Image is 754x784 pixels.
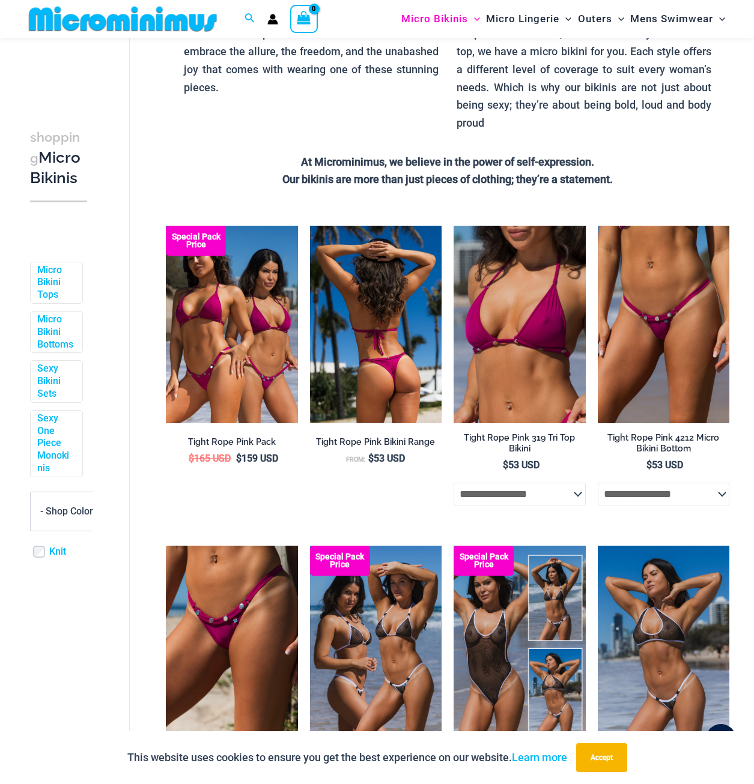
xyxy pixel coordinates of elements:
span: $ [368,453,374,464]
img: Top Bum Pack [310,546,442,743]
a: Top Bum Pack Top Bum Pack bTop Bum Pack b [310,546,442,743]
span: - Shop Color [30,492,114,531]
span: $ [646,459,652,471]
strong: At Microminimus, we believe in the power of self-expression. [301,155,594,168]
h3: Micro Bikinis [30,127,87,188]
a: Tight Rope Pink 319 4212 Micro 01Tight Rope Pink 319 4212 Micro 02Tight Rope Pink 319 4212 Micro 02 [598,226,729,423]
a: Tight Rope Pink Pack [166,436,297,452]
a: Tight Rope Pink 4228 Thong 01Tight Rope Pink 4228 Thong 02Tight Rope Pink 4228 Thong 02 [166,546,297,743]
a: Tight Rope Pink 4212 Micro Bikini Bottom [598,432,729,459]
a: Sexy One Piece Monokinis [37,412,73,475]
a: Tight Rope Pink 319 Tri Top Bikini [454,432,585,459]
a: Micro Bikini Bottoms [37,313,73,351]
a: Micro BikinisMenu ToggleMenu Toggle [398,4,483,34]
span: $ [189,453,194,464]
a: Sheer [49,565,75,578]
strong: Our bikinis are more than just pieces of clothing; they’re a statement. [282,173,613,185]
button: Accept [576,743,627,772]
span: - Shop Color [40,505,93,517]
a: Tight Rope Pink 319 Top 4228 Thong 05Tight Rope Pink 319 Top 4228 Thong 06Tight Rope Pink 319 Top... [310,226,442,423]
span: Menu Toggle [713,4,725,34]
a: Collection Pack Collection Pack b (1)Collection Pack b (1) [454,546,585,743]
a: Account icon link [267,14,278,25]
a: Search icon link [245,11,255,26]
nav: Site Navigation [397,2,730,36]
a: Learn more [512,751,567,764]
span: shopping [30,130,80,166]
img: Tight Rope Pink 319 4212 Micro 01 [598,226,729,423]
a: Micro LingerieMenu ToggleMenu Toggle [483,4,574,34]
span: - Shop Color [31,492,114,531]
b: Special Pack Price [310,553,370,568]
span: Micro Lingerie [486,4,559,34]
a: Knit [49,546,66,558]
span: $ [236,453,242,464]
a: Tight Rope Pink 319 Top 01Tight Rope Pink 319 Top 4228 Thong 06Tight Rope Pink 319 Top 4228 Thong 06 [454,226,585,423]
span: $ [503,459,508,471]
img: Tight Rope Pink 319 Top 4228 Thong 06 [310,226,442,423]
p: This website uses cookies to ensure you get the best experience on our website. [127,749,567,767]
img: Tight Rope Pink 4228 Thong 01 [166,546,297,743]
h2: Tight Rope Pink Bikini Range [310,436,442,448]
a: Micro Bikini Tops [37,264,73,301]
img: MM SHOP LOGO FLAT [24,5,222,32]
span: Menu Toggle [612,4,624,34]
img: Collection Pack F [166,226,297,423]
h2: Tight Rope Pink 4212 Micro Bikini Bottom [598,432,729,454]
a: OutersMenu ToggleMenu Toggle [575,4,627,34]
span: From: [346,456,365,463]
img: Tight Rope Pink 319 Top 01 [454,226,585,423]
span: Micro Bikinis [401,4,468,34]
b: Special Pack Price [166,233,226,249]
bdi: 53 USD [503,459,540,471]
a: Tradewinds Ink and Ivory 384 Halter 453 Micro 02Tradewinds Ink and Ivory 384 Halter 453 Micro 01T... [598,546,729,743]
span: Outers [578,4,612,34]
span: Mens Swimwear [630,4,713,34]
a: Tight Rope Pink Bikini Range [310,436,442,452]
a: Collection Pack F Collection Pack B (3)Collection Pack B (3) [166,226,297,423]
a: View Shopping Cart, empty [290,5,318,32]
img: Collection Pack [454,546,585,743]
bdi: 53 USD [368,453,405,464]
a: Sexy Bikini Sets [37,363,73,400]
bdi: 159 USD [236,453,278,464]
bdi: 53 USD [646,459,683,471]
img: Tradewinds Ink and Ivory 384 Halter 453 Micro 02 [598,546,729,743]
h2: Tight Rope Pink 319 Tri Top Bikini [454,432,585,454]
bdi: 165 USD [189,453,231,464]
b: Special Pack Price [454,553,514,568]
h2: Tight Rope Pink Pack [166,436,297,448]
span: Menu Toggle [468,4,480,34]
a: Mens SwimwearMenu ToggleMenu Toggle [627,4,728,34]
span: Menu Toggle [559,4,571,34]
